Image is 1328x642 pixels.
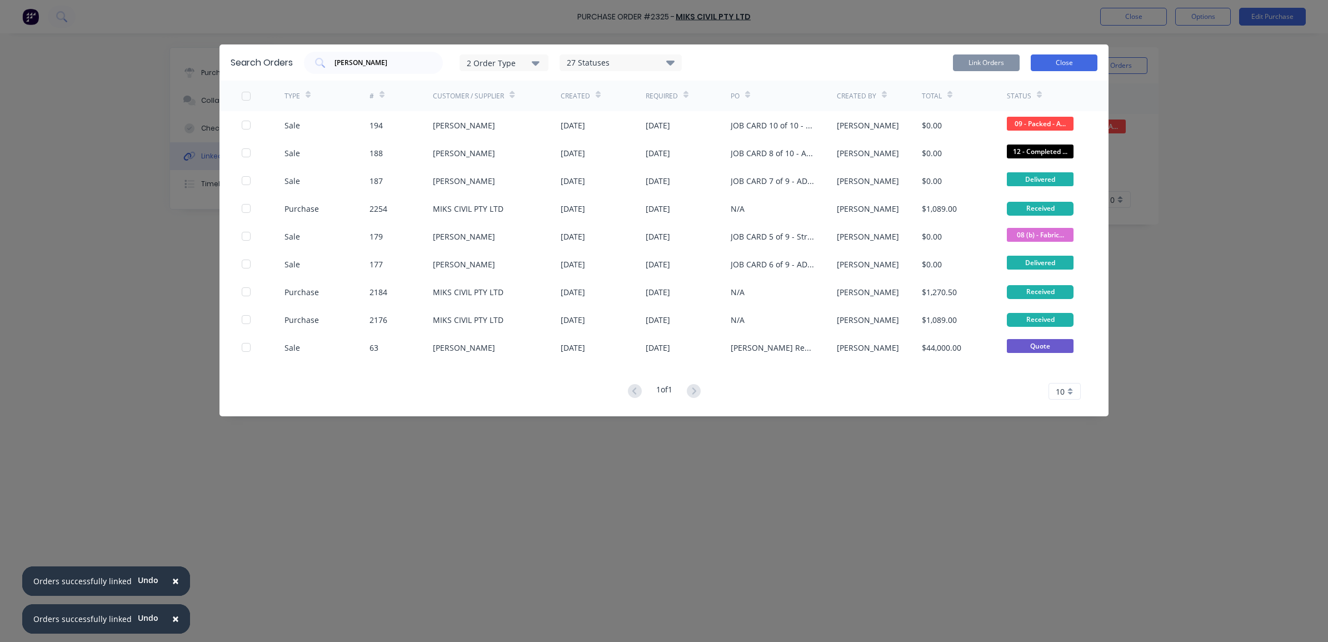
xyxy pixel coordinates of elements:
[433,147,495,159] div: [PERSON_NAME]
[731,120,815,131] div: JOB CARD 10 of 10 - ADDITIONAL TRUSSES
[433,175,495,187] div: [PERSON_NAME]
[161,568,190,595] button: Close
[231,56,293,69] div: Search Orders
[284,342,300,354] div: Sale
[1056,386,1065,397] span: 10
[1007,285,1074,299] div: Received
[370,342,378,354] div: 63
[467,57,541,68] div: 2 Order Type
[370,231,383,242] div: 179
[837,231,899,242] div: [PERSON_NAME]
[433,314,503,326] div: MIKS CIVIL PTY LTD
[1007,228,1074,242] span: 08 (b) - Fabric...
[433,258,495,270] div: [PERSON_NAME]
[731,286,745,298] div: N/A
[837,175,899,187] div: [PERSON_NAME]
[922,314,957,326] div: $1,089.00
[922,175,942,187] div: $0.00
[433,342,495,354] div: [PERSON_NAME]
[731,231,815,242] div: JOB CARD 5 of 9 - Structural Steel No.[STREET_ADDRESS]
[132,610,164,626] button: Undo
[284,120,300,131] div: Sale
[1031,54,1097,71] button: Close
[1007,91,1031,101] div: Status
[837,258,899,270] div: [PERSON_NAME]
[33,613,132,625] div: Orders successfully linked
[433,203,503,215] div: MIKS CIVIL PTY LTD
[561,147,585,159] div: [DATE]
[561,258,585,270] div: [DATE]
[731,342,815,354] div: [PERSON_NAME] Residence - Light Gauge Floor & Wall Framing
[646,203,670,215] div: [DATE]
[284,231,300,242] div: Sale
[1007,117,1074,131] span: 09 - Packed - A...
[837,91,876,101] div: Created By
[1007,145,1074,158] span: 12 - Completed ...
[561,314,585,326] div: [DATE]
[370,286,387,298] div: 2184
[731,203,745,215] div: N/A
[1007,202,1074,216] div: Received
[284,286,319,298] div: Purchase
[284,147,300,159] div: Sale
[433,120,495,131] div: [PERSON_NAME]
[646,175,670,187] div: [DATE]
[922,91,942,101] div: Total
[646,120,670,131] div: [DATE]
[837,203,899,215] div: [PERSON_NAME]
[284,314,319,326] div: Purchase
[433,286,503,298] div: MIKS CIVIL PTY LTD
[561,231,585,242] div: [DATE]
[1007,172,1074,186] span: Delivered
[284,91,300,101] div: TYPE
[922,258,942,270] div: $0.00
[731,91,740,101] div: PO
[561,175,585,187] div: [DATE]
[646,286,670,298] div: [DATE]
[284,258,300,270] div: Sale
[646,91,678,101] div: Required
[284,175,300,187] div: Sale
[370,175,383,187] div: 187
[433,231,495,242] div: [PERSON_NAME]
[656,384,672,400] div: 1 of 1
[560,57,681,69] div: 27 Statuses
[284,203,319,215] div: Purchase
[646,231,670,242] div: [DATE]
[561,203,585,215] div: [DATE]
[1007,313,1074,327] div: Received
[953,54,1020,71] button: Link Orders
[922,231,942,242] div: $0.00
[561,286,585,298] div: [DATE]
[1007,256,1074,270] span: Delivered
[370,120,383,131] div: 194
[433,91,504,101] div: Customer / Supplier
[33,575,132,587] div: Orders successfully linked
[161,606,190,633] button: Close
[922,203,957,215] div: $1,089.00
[922,147,942,159] div: $0.00
[646,258,670,270] div: [DATE]
[922,120,942,131] div: $0.00
[646,147,670,159] div: [DATE]
[731,175,815,187] div: JOB CARD 7 of 9 - ADDITIONAL LINTELS AND FIXINGS
[370,91,374,101] div: #
[561,120,585,131] div: [DATE]
[561,91,590,101] div: Created
[837,342,899,354] div: [PERSON_NAME]
[172,611,179,626] span: ×
[370,203,387,215] div: 2254
[922,342,961,354] div: $44,000.00
[837,286,899,298] div: [PERSON_NAME]
[460,54,548,71] button: 2 Order Type
[837,147,899,159] div: [PERSON_NAME]
[561,342,585,354] div: [DATE]
[731,314,745,326] div: N/A
[1007,339,1074,353] span: Quote
[172,573,179,589] span: ×
[370,258,383,270] div: 177
[646,342,670,354] div: [DATE]
[132,572,164,589] button: Undo
[837,120,899,131] div: [PERSON_NAME]
[646,314,670,326] div: [DATE]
